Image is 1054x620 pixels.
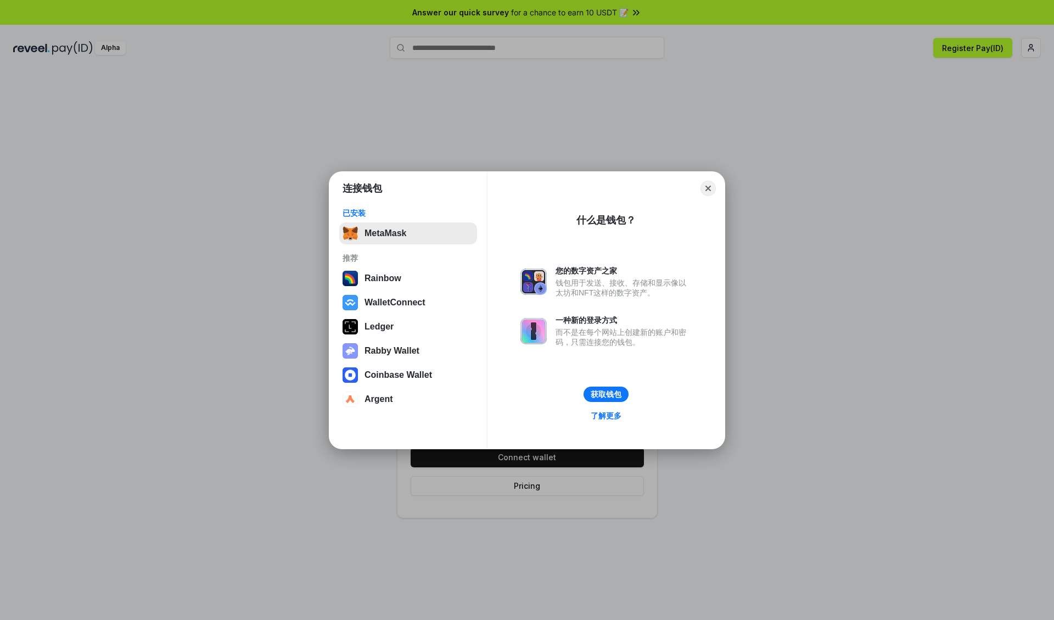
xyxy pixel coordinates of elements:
[584,409,628,423] a: 了解更多
[556,327,692,347] div: 而不是在每个网站上创建新的账户和密码，只需连接您的钱包。
[343,182,382,195] h1: 连接钱包
[556,266,692,276] div: 您的数字资产之家
[339,340,477,362] button: Rabby Wallet
[339,292,477,314] button: WalletConnect
[339,316,477,338] button: Ledger
[343,226,358,241] img: svg+xml,%3Csvg%20fill%3D%22none%22%20height%3D%2233%22%20viewBox%3D%220%200%2035%2033%22%20width%...
[343,208,474,218] div: 已安装
[591,389,621,399] div: 获取钱包
[365,228,406,238] div: MetaMask
[343,343,358,359] img: svg+xml,%3Csvg%20xmlns%3D%22http%3A%2F%2Fwww.w3.org%2F2000%2Fsvg%22%20fill%3D%22none%22%20viewBox...
[365,394,393,404] div: Argent
[556,315,692,325] div: 一种新的登录方式
[339,222,477,244] button: MetaMask
[343,319,358,334] img: svg+xml,%3Csvg%20xmlns%3D%22http%3A%2F%2Fwww.w3.org%2F2000%2Fsvg%22%20width%3D%2228%22%20height%3...
[576,214,636,227] div: 什么是钱包？
[520,269,547,295] img: svg+xml,%3Csvg%20xmlns%3D%22http%3A%2F%2Fwww.w3.org%2F2000%2Fsvg%22%20fill%3D%22none%22%20viewBox...
[591,411,621,421] div: 了解更多
[343,295,358,310] img: svg+xml,%3Csvg%20width%3D%2228%22%20height%3D%2228%22%20viewBox%3D%220%200%2028%2028%22%20fill%3D...
[339,364,477,386] button: Coinbase Wallet
[584,387,629,402] button: 获取钱包
[339,267,477,289] button: Rainbow
[343,367,358,383] img: svg+xml,%3Csvg%20width%3D%2228%22%20height%3D%2228%22%20viewBox%3D%220%200%2028%2028%22%20fill%3D...
[520,318,547,344] img: svg+xml,%3Csvg%20xmlns%3D%22http%3A%2F%2Fwww.w3.org%2F2000%2Fsvg%22%20fill%3D%22none%22%20viewBox...
[343,253,474,263] div: 推荐
[343,392,358,407] img: svg+xml,%3Csvg%20width%3D%2228%22%20height%3D%2228%22%20viewBox%3D%220%200%2028%2028%22%20fill%3D...
[365,298,425,308] div: WalletConnect
[365,346,419,356] div: Rabby Wallet
[343,271,358,286] img: svg+xml,%3Csvg%20width%3D%22120%22%20height%3D%22120%22%20viewBox%3D%220%200%20120%20120%22%20fil...
[365,273,401,283] div: Rainbow
[700,181,716,196] button: Close
[365,322,394,332] div: Ledger
[556,278,692,298] div: 钱包用于发送、接收、存储和显示像以太坊和NFT这样的数字资产。
[339,388,477,410] button: Argent
[365,370,432,380] div: Coinbase Wallet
